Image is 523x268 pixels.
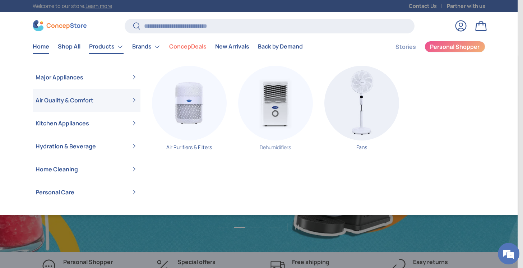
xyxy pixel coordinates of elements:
[85,40,128,54] summary: Products
[378,40,485,54] nav: Secondary
[58,40,80,54] a: Shop All
[430,44,480,50] span: Personal Shopper
[169,40,207,54] a: ConcepDeals
[215,40,249,54] a: New Arrivals
[33,40,49,54] a: Home
[425,41,485,52] a: Personal Shopper
[33,20,87,31] img: ConcepStore
[258,40,303,54] a: Back by Demand
[128,40,165,54] summary: Brands
[395,40,416,54] a: Stories
[33,40,303,54] nav: Primary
